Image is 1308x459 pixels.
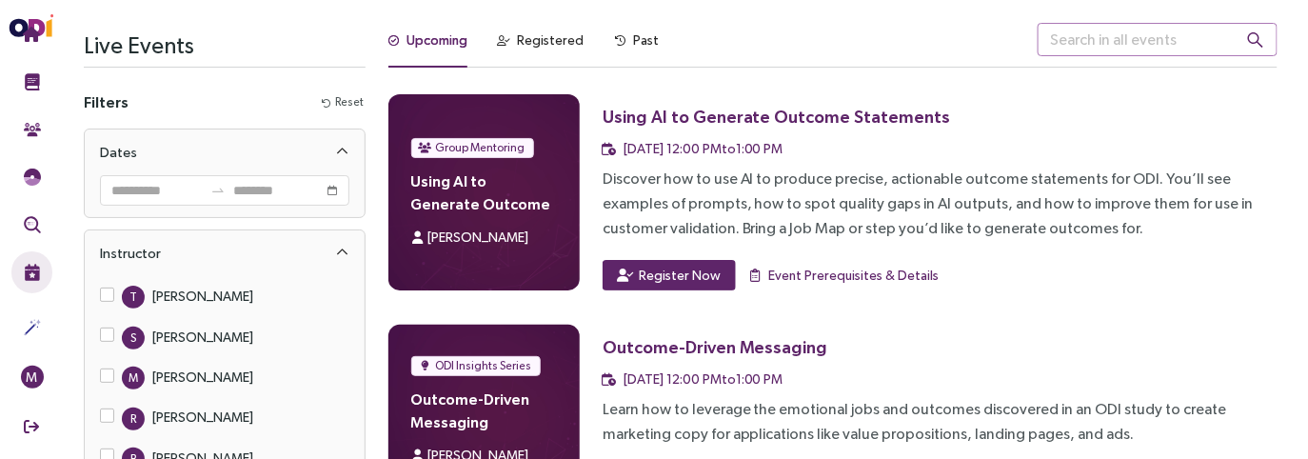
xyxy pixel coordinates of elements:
h4: Filters [84,90,129,113]
span: Register Now [639,265,721,286]
button: search [1232,23,1279,56]
div: [PERSON_NAME] [152,367,253,388]
span: Reset [336,93,365,111]
img: Outcome Validation [24,216,41,233]
span: Event Prerequisites & Details [769,265,940,286]
img: Actions [24,319,41,336]
span: S [130,327,136,349]
button: Actions [11,307,52,349]
button: Training [11,61,52,103]
span: [DATE] 12:00 PM to 1:00 PM [624,371,783,387]
div: Registered [518,30,585,50]
button: Reset [322,92,366,112]
span: swap-right [210,183,226,198]
h4: Outcome-Driven Messaging [411,388,557,433]
button: Live Events [11,251,52,293]
img: JTBD Needs Framework [24,169,41,186]
div: Dates [100,141,137,164]
div: Upcoming [407,30,468,50]
button: Home [11,13,52,55]
div: Outcome-Driven Messaging [603,335,828,359]
div: [PERSON_NAME] [152,327,253,348]
span: [PERSON_NAME] [428,229,529,245]
div: Discover how to use AI to produce precise, actionable outcome statements for ODI. You’ll see exam... [603,167,1278,241]
span: Group Mentoring [436,138,525,157]
div: Dates [85,130,365,175]
span: T [129,286,137,309]
span: to [210,183,226,198]
button: Needs Framework [11,156,52,198]
img: Live Events [24,264,41,281]
div: Instructor [100,242,161,265]
img: Training [24,73,41,90]
div: [PERSON_NAME] [152,286,253,307]
span: search [1247,31,1264,49]
input: Search in all events [1038,23,1278,56]
div: Past [634,30,660,50]
span: M [129,367,138,389]
button: Outcome Validation [11,204,52,246]
span: M [27,366,38,389]
img: Community [24,121,41,138]
div: [PERSON_NAME] [152,407,253,428]
h3: Live Events [84,23,366,67]
button: Community [11,109,52,150]
span: ODI Insights Series [436,356,532,375]
button: Sign Out [11,406,52,448]
button: Register Now [603,260,736,290]
div: Learn how to leverage the emotional jobs and outcomes discovered in an ODI study to create market... [603,397,1278,447]
div: Using AI to Generate Outcome Statements [603,105,951,129]
button: Event Prerequisites & Details [747,260,941,290]
h4: Using AI to Generate Outcome Statements [411,170,557,215]
div: Instructor [85,230,365,276]
button: M [11,356,52,398]
span: [DATE] 12:00 PM to 1:00 PM [624,141,783,156]
span: R [130,408,136,430]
